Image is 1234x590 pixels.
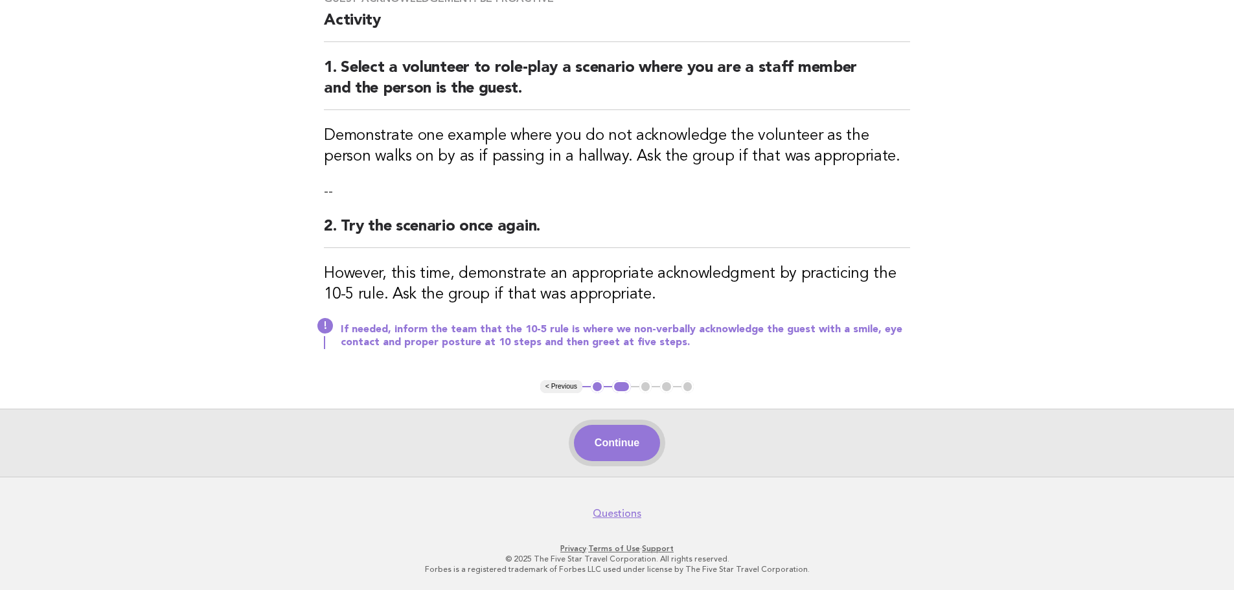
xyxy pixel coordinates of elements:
[588,544,640,553] a: Terms of Use
[341,323,910,349] p: If needed, inform the team that the 10-5 rule is where we non-verbally acknowledge the guest with...
[540,380,582,393] button: < Previous
[324,183,910,201] p: --
[642,544,674,553] a: Support
[591,380,604,393] button: 1
[324,10,910,42] h2: Activity
[574,425,660,461] button: Continue
[593,507,641,520] a: Questions
[324,264,910,305] h3: However, this time, demonstrate an appropriate acknowledgment by practicing the 10-5 rule. Ask th...
[324,58,910,110] h2: 1. Select a volunteer to role-play a scenario where you are a staff member and the person is the ...
[560,544,586,553] a: Privacy
[221,564,1014,574] p: Forbes is a registered trademark of Forbes LLC used under license by The Five Star Travel Corpora...
[221,543,1014,554] p: · ·
[612,380,631,393] button: 2
[324,216,910,248] h2: 2. Try the scenario once again.
[324,126,910,167] h3: Demonstrate one example where you do not acknowledge the volunteer as the person walks on by as i...
[221,554,1014,564] p: © 2025 The Five Star Travel Corporation. All rights reserved.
